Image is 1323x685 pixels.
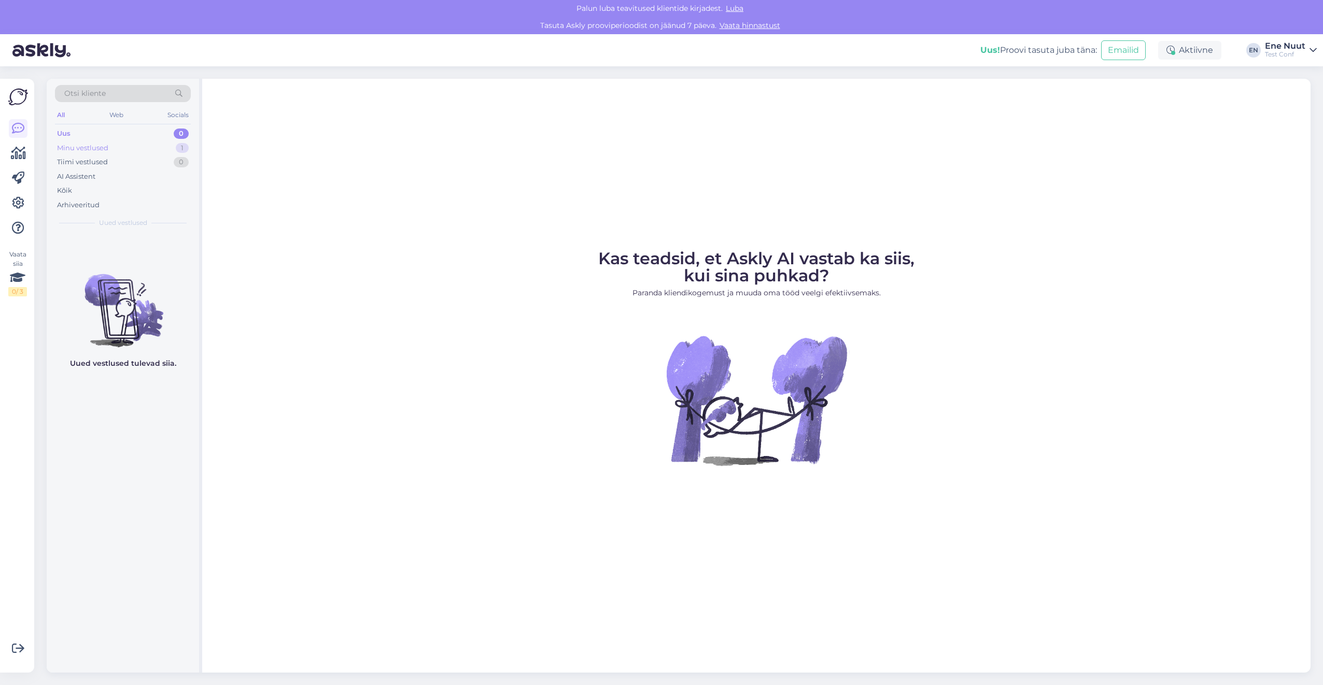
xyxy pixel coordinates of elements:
[1101,40,1146,60] button: Emailid
[8,250,27,296] div: Vaata siia
[1265,50,1305,59] div: Test Conf
[64,88,106,99] span: Otsi kliente
[980,44,1097,56] div: Proovi tasuta juba täna:
[55,108,67,122] div: All
[99,218,147,227] span: Uued vestlused
[57,129,71,139] div: Uus
[107,108,125,122] div: Web
[57,200,100,210] div: Arhiveeritud
[8,287,27,296] div: 0 / 3
[47,255,199,349] img: No chats
[1158,41,1221,60] div: Aktiivne
[174,157,189,167] div: 0
[57,172,95,182] div: AI Assistent
[165,108,191,122] div: Socials
[1246,43,1261,58] div: EN
[57,185,72,196] div: Kõik
[663,307,850,493] img: No Chat active
[980,45,1000,55] b: Uus!
[723,4,747,13] span: Luba
[8,87,28,107] img: Askly Logo
[57,157,108,167] div: Tiimi vestlused
[176,143,189,153] div: 1
[1265,42,1305,50] div: Ene Nuut
[1265,42,1317,59] a: Ene NuutTest Conf
[598,248,914,286] span: Kas teadsid, et Askly AI vastab ka siis, kui sina puhkad?
[716,21,783,30] a: Vaata hinnastust
[70,358,176,369] p: Uued vestlused tulevad siia.
[174,129,189,139] div: 0
[598,288,914,298] p: Paranda kliendikogemust ja muuda oma tööd veelgi efektiivsemaks.
[57,143,108,153] div: Minu vestlused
